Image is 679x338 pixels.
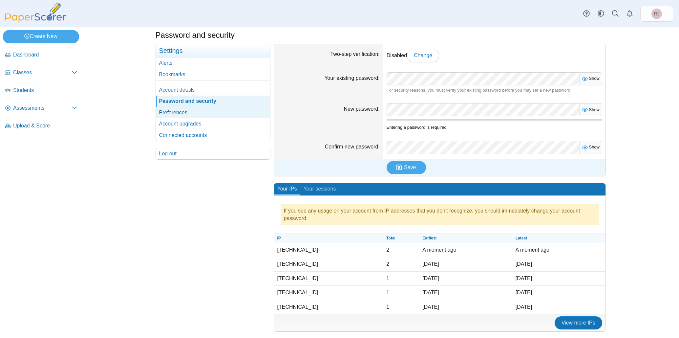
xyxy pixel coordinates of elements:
span: Save [404,165,416,170]
div: If you see any usage on your account from IP addresses that you don't recognize, you should immed... [281,204,599,225]
span: Classes [13,69,72,76]
a: Rabih Jabr [640,6,673,22]
td: 1 [383,286,419,300]
h1: Password and security [156,30,235,41]
a: PaperScorer [3,18,68,24]
span: Show [587,145,600,149]
div: For security reasons, you must verify your existing password before you may set a new password. [387,87,602,93]
td: [TECHNICAL_ID] [274,286,383,300]
span: Show [587,107,600,112]
a: Change [407,49,439,62]
span: Dashboard [13,51,77,58]
a: Alerts [156,57,270,69]
a: Connected accounts [156,130,270,141]
a: Log out [156,148,270,159]
a: Bookmarks [156,69,270,80]
th: Latest [512,234,605,243]
a: Account upgrades [156,118,270,129]
time: Jul 31, 2025 at 4:46 PM [422,261,439,267]
td: [TECHNICAL_ID] [274,300,383,314]
a: Alerts [623,7,637,21]
time: May 22, 2025 at 8:29 AM [422,276,439,281]
a: Preferences [156,107,270,118]
span: View more IPs [562,320,595,326]
button: Save [387,161,426,174]
td: 1 [383,272,419,286]
td: [TECHNICAL_ID] [274,272,383,286]
a: Create New [3,30,79,43]
img: PaperScorer [3,3,68,23]
td: [TECHNICAL_ID] [274,257,383,271]
td: 2 [383,243,419,257]
th: Earliest [419,234,512,243]
td: [TECHNICAL_ID] [274,243,383,257]
span: Upload & Score [13,122,77,129]
a: Account details [156,84,270,96]
time: May 12, 2025 at 4:01 PM [422,304,439,310]
dd: Disabled [383,44,605,67]
span: Rabih Jabr [651,9,662,19]
time: May 12, 2025 at 4:01 PM [516,304,532,310]
span: Show [587,76,600,81]
span: Students [13,87,77,94]
span: Entering a password is required. [387,125,448,130]
a: Assessments [3,101,80,116]
a: Your IPs [274,183,300,195]
a: Classes [3,65,80,81]
label: Your existing password [324,75,379,81]
time: Jul 31, 2025 at 4:47 PM [516,261,532,267]
a: Password and security [156,96,270,107]
a: Upload & Score [3,118,80,134]
span: Rabih Jabr [654,11,659,16]
th: IP [274,234,383,243]
time: Aug 13, 2025 at 9:35 AM [516,247,549,253]
time: Aug 13, 2025 at 9:35 AM [422,247,456,253]
label: Two-step verification [330,51,380,57]
span: Change [414,53,432,58]
a: Dashboard [3,47,80,63]
time: May 14, 2025 at 9:38 AM [422,290,439,295]
td: 2 [383,257,419,271]
time: May 22, 2025 at 8:29 AM [516,276,532,281]
td: 1 [383,300,419,314]
a: Students [3,83,80,99]
label: Confirm new password [325,144,380,149]
span: Assessments [13,104,72,112]
th: Total [383,234,419,243]
h3: Settings [156,44,270,57]
a: View more IPs [555,316,602,329]
a: Your sessions [300,183,339,195]
label: New password [344,106,379,112]
time: May 14, 2025 at 9:38 AM [516,290,532,295]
